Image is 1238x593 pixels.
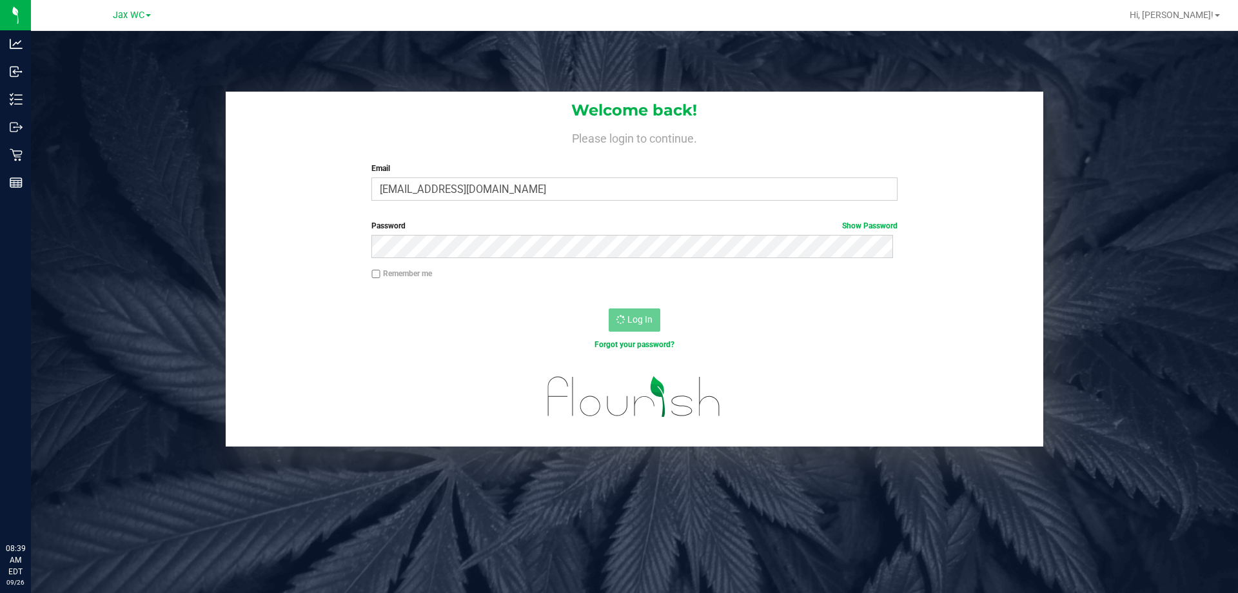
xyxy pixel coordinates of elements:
[1130,10,1213,20] span: Hi, [PERSON_NAME]!
[10,121,23,134] inline-svg: Outbound
[609,308,660,332] button: Log In
[113,10,144,21] span: Jax WC
[594,340,674,349] a: Forgot your password?
[226,129,1043,145] h4: Please login to continue.
[6,578,25,587] p: 09/26
[10,93,23,106] inline-svg: Inventory
[371,163,897,174] label: Email
[10,37,23,50] inline-svg: Analytics
[6,543,25,578] p: 08:39 AM EDT
[10,148,23,161] inline-svg: Retail
[842,221,898,230] a: Show Password
[627,314,653,325] span: Log In
[10,176,23,189] inline-svg: Reports
[226,102,1043,119] h1: Welcome back!
[10,65,23,78] inline-svg: Inbound
[371,268,432,279] label: Remember me
[532,364,736,430] img: flourish_logo.svg
[371,270,380,279] input: Remember me
[371,221,406,230] span: Password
